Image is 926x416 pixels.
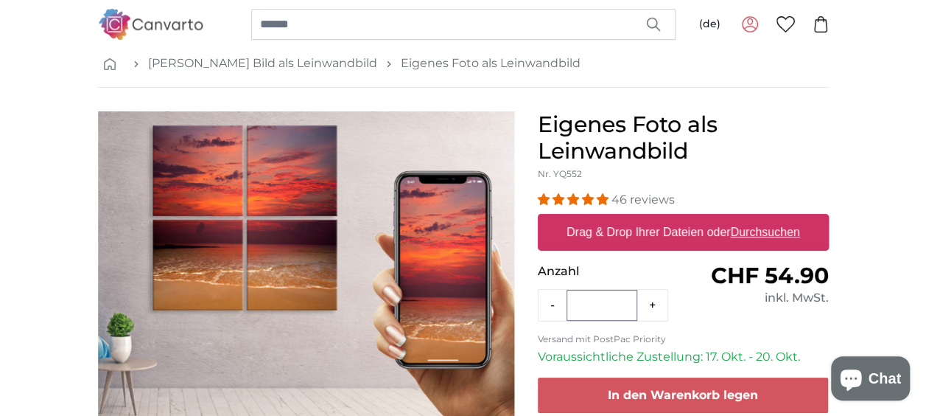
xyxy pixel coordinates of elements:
span: CHF 54.90 [710,262,828,289]
span: 46 reviews [611,193,675,207]
button: (de) [687,11,732,38]
button: + [637,291,667,320]
button: In den Warenkorb legen [538,378,829,413]
p: Voraussichtliche Zustellung: 17. Okt. - 20. Okt. [538,348,829,366]
h1: Eigenes Foto als Leinwandbild [538,111,829,164]
button: - [539,291,567,320]
p: Anzahl [538,263,683,280]
span: In den Warenkorb legen [608,388,758,402]
img: Canvarto [98,9,204,39]
a: [PERSON_NAME] Bild als Leinwandbild [148,55,377,72]
u: Durchsuchen [730,226,799,238]
a: Eigenes Foto als Leinwandbild [401,55,580,72]
inbox-online-store-chat: Onlineshop-Chat von Shopify [827,356,914,404]
span: Nr. YQ552 [538,168,582,179]
span: 4.93 stars [538,193,611,207]
nav: breadcrumbs [98,40,829,88]
p: Versand mit PostPac Priority [538,333,829,345]
label: Drag & Drop Ihrer Dateien oder [561,218,806,247]
div: inkl. MwSt. [683,289,828,307]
